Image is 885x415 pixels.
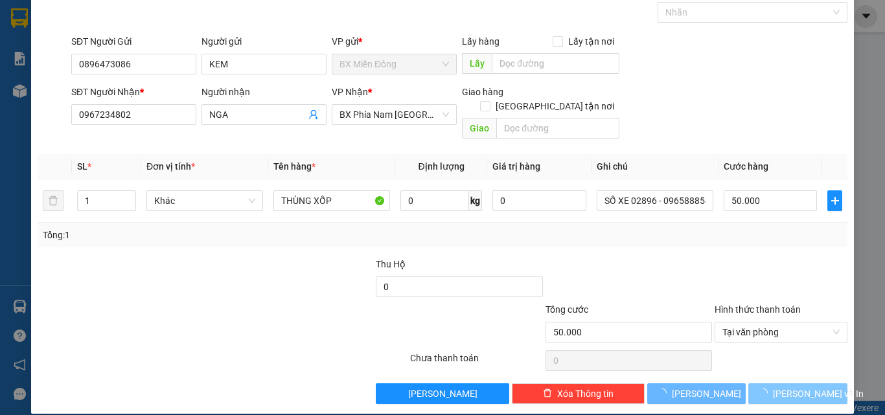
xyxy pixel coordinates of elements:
li: VP BX Phía Nam [GEOGRAPHIC_DATA] [89,55,172,98]
span: kg [469,190,482,211]
span: VP Nhận [332,87,368,97]
span: plus [828,196,842,206]
span: Lấy tận nơi [563,34,619,49]
div: VP gửi [332,34,457,49]
span: delete [543,388,552,399]
span: loading [658,388,672,398]
span: Giao [462,118,496,139]
th: Ghi chú [592,154,718,179]
span: [PERSON_NAME] và In [773,387,864,401]
input: 0 [492,190,586,211]
button: deleteXóa Thông tin [512,383,645,404]
li: Cúc Tùng [6,6,188,31]
span: Tổng cước [546,304,588,315]
span: [PERSON_NAME] [408,387,477,401]
span: Giá trị hàng [492,161,540,172]
span: Lấy hàng [462,36,500,47]
span: environment [6,72,16,81]
div: Người nhận [201,85,327,99]
label: Hình thức thanh toán [715,304,801,315]
span: Đơn vị tính [146,161,195,172]
li: VP BX Miền Đông [6,55,89,69]
div: SĐT Người Nhận [71,85,196,99]
span: Thu Hộ [376,259,406,269]
span: Giao hàng [462,87,503,97]
div: Người gửi [201,34,327,49]
div: Tổng: 1 [43,228,343,242]
span: BX Miền Đông [339,54,449,74]
span: Xóa Thông tin [557,387,614,401]
span: Lấy [462,53,492,74]
span: SL [77,161,87,172]
button: delete [43,190,63,211]
input: Dọc đường [492,53,619,74]
button: plus [827,190,842,211]
span: Định lượng [418,161,464,172]
span: [PERSON_NAME] [672,387,741,401]
div: SĐT Người Gửi [71,34,196,49]
button: [PERSON_NAME] [376,383,509,404]
span: Khác [154,191,255,210]
input: Ghi Chú [597,190,713,211]
span: Tại văn phòng [722,322,840,342]
input: Dọc đường [496,118,619,139]
span: loading [759,388,773,398]
input: VD: Bàn, Ghế [273,190,390,211]
span: BX Phía Nam Nha Trang [339,105,449,124]
button: [PERSON_NAME] [647,383,746,404]
span: Cước hàng [724,161,768,172]
span: [GEOGRAPHIC_DATA] tận nơi [490,99,619,113]
span: Tên hàng [273,161,316,172]
b: 339 Đinh Bộ Lĩnh, P26 [6,71,68,96]
span: user-add [308,109,319,120]
div: Chưa thanh toán [409,351,544,374]
button: [PERSON_NAME] và In [748,383,847,404]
